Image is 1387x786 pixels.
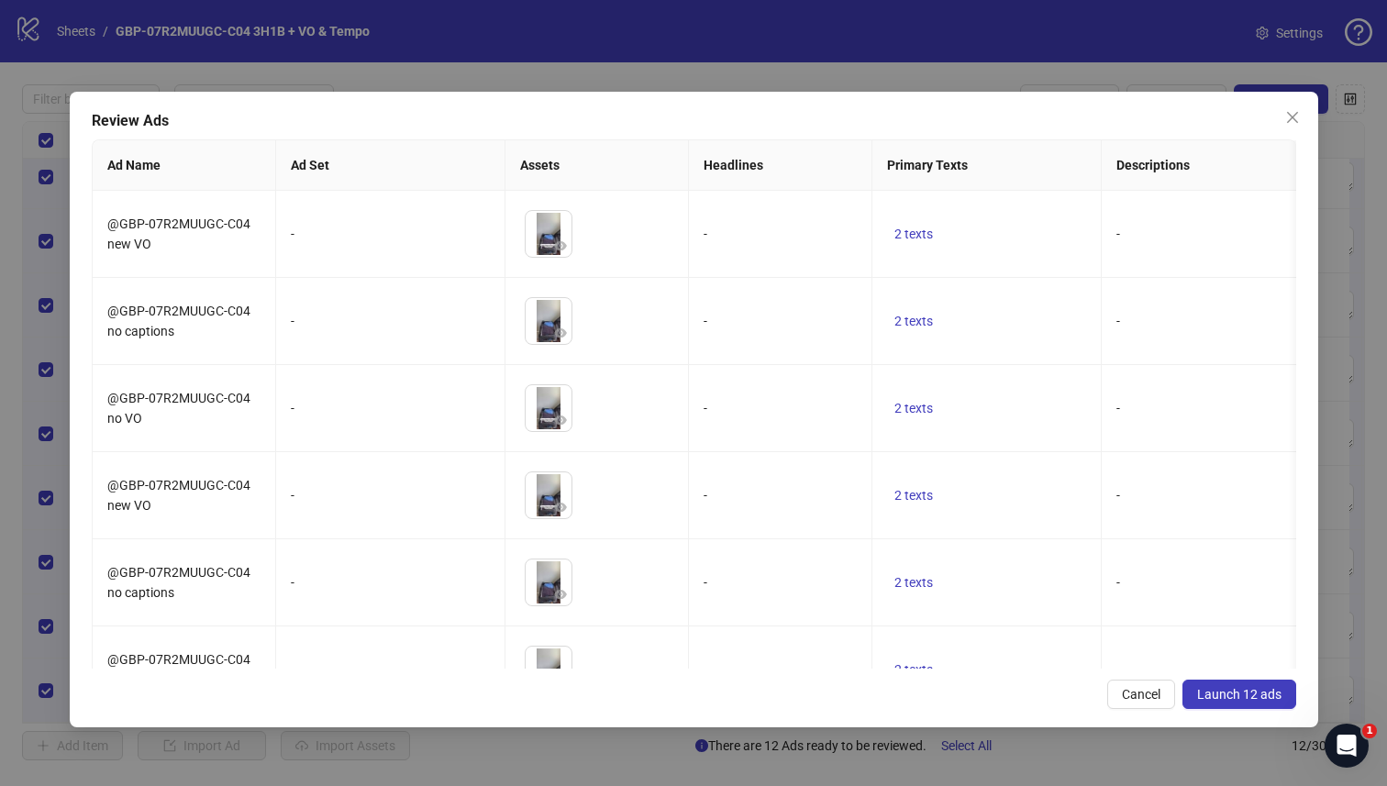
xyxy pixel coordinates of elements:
th: Headlines [689,140,872,191]
span: - [704,314,707,328]
button: Preview [549,322,571,344]
span: Cancel [1121,687,1160,702]
button: Launch 12 ads [1182,680,1295,709]
span: 2 texts [894,575,933,590]
button: 2 texts [887,223,940,245]
button: 2 texts [887,484,940,506]
button: Cancel [1106,680,1174,709]
button: Close [1277,103,1306,132]
span: - [704,575,707,590]
button: Preview [549,496,571,518]
span: - [1116,575,1120,590]
span: eye [554,239,567,252]
img: Asset 1 [526,559,571,605]
button: Preview [549,235,571,257]
button: 2 texts [887,397,940,419]
th: Ad Set [276,140,505,191]
span: @GBP-07R2MUUGC-C04 no captions [107,565,250,600]
span: @GBP-07R2MUUGC-C04 new VO [107,478,250,513]
span: @GBP-07R2MUUGC-C04 no VO [107,652,250,687]
th: Primary Texts [872,140,1102,191]
div: - [291,224,490,244]
button: 2 texts [887,659,940,681]
span: - [1116,488,1120,503]
span: 2 texts [894,314,933,328]
button: 2 texts [887,310,940,332]
span: eye [554,414,567,426]
span: - [1116,227,1120,241]
img: Asset 1 [526,298,571,344]
button: Preview [549,583,571,605]
span: close [1284,110,1299,125]
div: - [291,659,490,680]
span: - [704,227,707,241]
th: Ad Name [93,140,276,191]
div: - [291,485,490,505]
img: Asset 1 [526,647,571,692]
th: Assets [505,140,689,191]
div: - [291,311,490,331]
span: Launch 12 ads [1196,687,1281,702]
button: 2 texts [887,571,940,593]
span: @GBP-07R2MUUGC-C04 no VO [107,391,250,426]
span: eye [554,588,567,601]
th: Descriptions [1102,140,1331,191]
img: Asset 1 [526,211,571,257]
span: 2 texts [894,227,933,241]
span: 2 texts [894,662,933,677]
span: - [704,488,707,503]
button: Preview [549,409,571,431]
span: 1 [1362,724,1377,738]
span: - [1116,401,1120,415]
span: @GBP-07R2MUUGC-C04 new VO [107,216,250,251]
img: Asset 1 [526,472,571,518]
span: eye [554,501,567,514]
span: - [704,401,707,415]
span: - [1116,314,1120,328]
span: 2 texts [894,488,933,503]
span: - [1116,662,1120,677]
div: Review Ads [92,110,1296,132]
span: eye [554,327,567,339]
img: Asset 1 [526,385,571,431]
iframe: Intercom live chat [1325,724,1369,768]
div: - [291,398,490,418]
span: - [704,662,707,677]
span: @GBP-07R2MUUGC-C04 no captions [107,304,250,338]
span: 2 texts [894,401,933,415]
div: - [291,572,490,592]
